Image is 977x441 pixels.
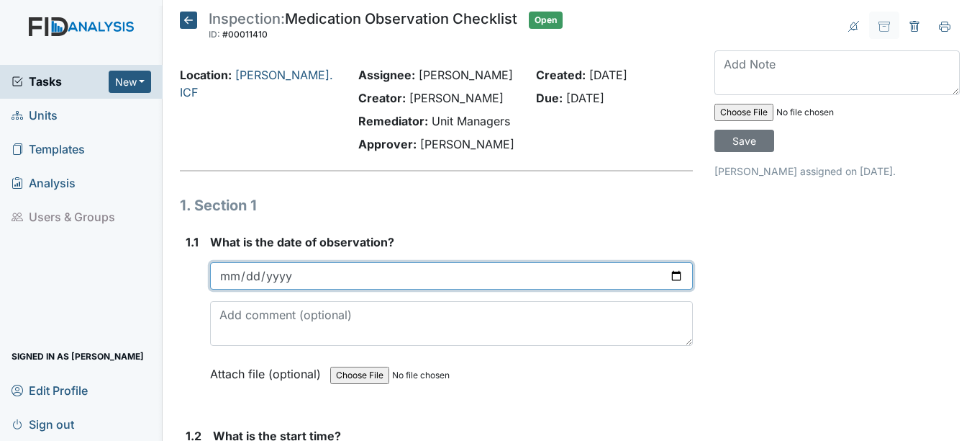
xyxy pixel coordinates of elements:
[358,68,415,82] strong: Assignee:
[529,12,563,29] span: Open
[714,164,960,179] p: [PERSON_NAME] assigned on [DATE].
[209,29,220,40] span: ID:
[12,345,144,367] span: Signed in as [PERSON_NAME]
[432,114,510,128] span: Unit Managers
[109,71,152,93] button: New
[358,114,428,128] strong: Remediator:
[409,91,504,105] span: [PERSON_NAME]
[589,68,627,82] span: [DATE]
[566,91,604,105] span: [DATE]
[12,172,76,195] span: Analysis
[180,68,232,82] strong: Location:
[209,10,285,27] span: Inspection:
[12,379,88,401] span: Edit Profile
[358,137,417,151] strong: Approver:
[186,233,199,251] label: 1.1
[358,91,406,105] strong: Creator:
[12,413,74,435] span: Sign out
[419,68,513,82] span: [PERSON_NAME]
[714,130,774,152] input: Save
[420,137,514,151] span: [PERSON_NAME]
[210,357,327,383] label: Attach file (optional)
[209,12,517,43] div: Medication Observation Checklist
[180,195,692,216] h1: 1. Section 1
[536,91,563,105] strong: Due:
[180,68,333,99] a: [PERSON_NAME]. ICF
[12,73,109,90] a: Tasks
[222,29,268,40] span: #00011410
[536,68,586,82] strong: Created:
[210,235,394,249] span: What is the date of observation?
[12,138,85,161] span: Templates
[12,104,58,127] span: Units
